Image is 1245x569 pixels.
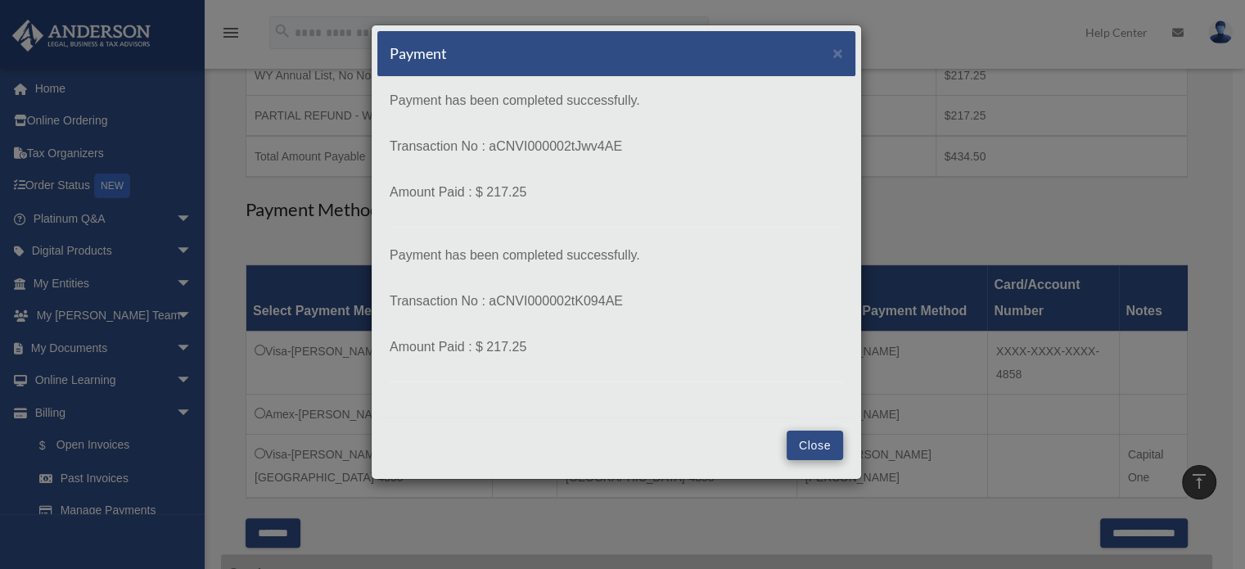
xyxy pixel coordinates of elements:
button: Close [787,431,843,460]
p: Payment has been completed successfully. [390,89,843,112]
p: Transaction No : aCNVI000002tK094AE [390,290,843,313]
h5: Payment [390,43,447,64]
p: Amount Paid : $ 217.25 [390,336,843,359]
p: Payment has been completed successfully. [390,244,843,267]
span: × [832,43,843,62]
p: Amount Paid : $ 217.25 [390,181,843,204]
p: Transaction No : aCNVI000002tJwv4AE [390,135,843,158]
button: Close [832,44,843,61]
